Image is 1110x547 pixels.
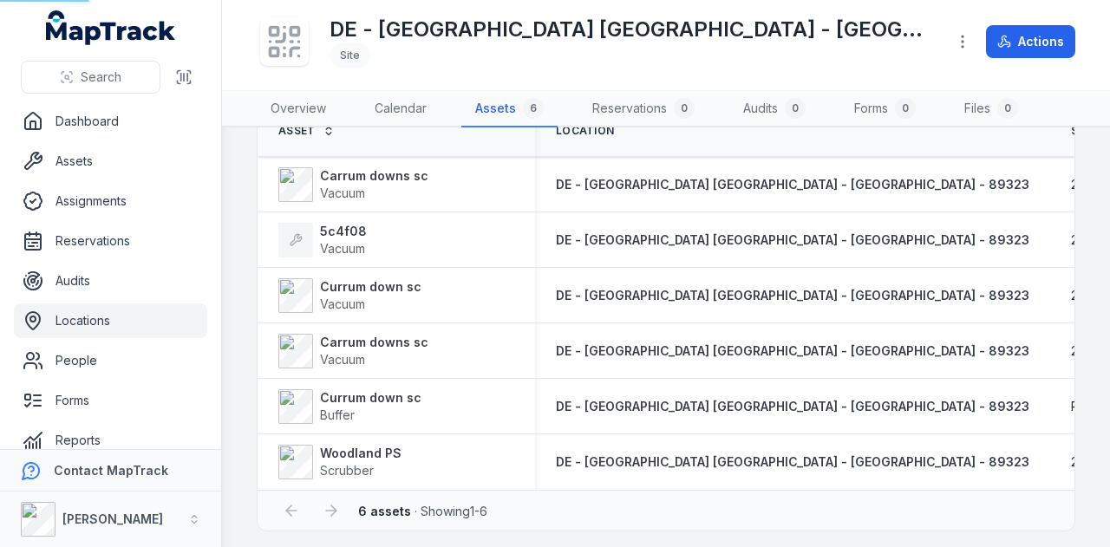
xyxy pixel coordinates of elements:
span: Asset [278,124,316,138]
a: Forms [14,383,207,418]
button: Search [21,61,160,94]
div: 0 [895,98,916,119]
span: Vacuum [320,241,365,256]
a: Calendar [361,91,441,127]
strong: Currum down sc [320,389,421,407]
a: People [14,343,207,378]
div: 6 [523,98,544,119]
span: DE - [GEOGRAPHIC_DATA] [GEOGRAPHIC_DATA] - [GEOGRAPHIC_DATA] - 89323 [556,232,1029,247]
span: DE - [GEOGRAPHIC_DATA] [GEOGRAPHIC_DATA] - [GEOGRAPHIC_DATA] - 89323 [556,288,1029,303]
a: DE - [GEOGRAPHIC_DATA] [GEOGRAPHIC_DATA] - [GEOGRAPHIC_DATA] - 89323 [556,453,1029,471]
strong: Carrum downs sc [320,167,428,185]
a: Locations [14,303,207,338]
strong: Woodland PS [320,445,402,462]
a: Reports [14,423,207,458]
a: Assets [14,144,207,179]
span: Scrubber [320,463,374,478]
strong: Currum down sc [320,278,421,296]
a: Currum down scBuffer [278,389,421,424]
strong: Contact MapTrack [54,463,168,478]
a: DE - [GEOGRAPHIC_DATA] [GEOGRAPHIC_DATA] - [GEOGRAPHIC_DATA] - 89323 [556,176,1029,193]
a: DE - [GEOGRAPHIC_DATA] [GEOGRAPHIC_DATA] - [GEOGRAPHIC_DATA] - 89323 [556,398,1029,415]
span: Vacuum [320,296,365,311]
div: 0 [674,98,695,119]
span: DE - [GEOGRAPHIC_DATA] [GEOGRAPHIC_DATA] - [GEOGRAPHIC_DATA] - 89323 [556,399,1029,414]
span: Search [81,68,121,86]
span: DE - [GEOGRAPHIC_DATA] [GEOGRAPHIC_DATA] - [GEOGRAPHIC_DATA] - 89323 [556,454,1029,469]
div: Site [330,43,370,68]
span: · Showing 1 - 6 [358,504,487,518]
h1: DE - [GEOGRAPHIC_DATA] [GEOGRAPHIC_DATA] - [GEOGRAPHIC_DATA] - 89323 [330,16,932,43]
a: Audits0 [729,91,819,127]
span: Vacuum [320,186,365,200]
a: Reservations [14,224,207,258]
a: 5c4f08Vacuum [278,223,367,257]
strong: 6 assets [358,504,411,518]
a: Dashboard [14,104,207,139]
a: Carrum downs scVacuum [278,167,428,202]
strong: [PERSON_NAME] [62,511,163,526]
a: DE - [GEOGRAPHIC_DATA] [GEOGRAPHIC_DATA] - [GEOGRAPHIC_DATA] - 89323 [556,231,1029,249]
a: Woodland PSScrubber [278,445,402,479]
a: Assets6 [461,91,558,127]
a: Assignments [14,184,207,218]
a: Carrum downs scVacuum [278,334,428,368]
a: DE - [GEOGRAPHIC_DATA] [GEOGRAPHIC_DATA] - [GEOGRAPHIC_DATA] - 89323 [556,342,1029,360]
strong: Carrum downs sc [320,334,428,351]
span: Location [556,124,614,138]
button: Actions [986,25,1075,58]
a: Files0 [950,91,1032,127]
a: Asset [278,124,335,138]
span: Buffer [320,407,355,422]
a: Forms0 [840,91,930,127]
span: DE - [GEOGRAPHIC_DATA] [GEOGRAPHIC_DATA] - [GEOGRAPHIC_DATA] - 89323 [556,343,1029,358]
a: Currum down scVacuum [278,278,421,313]
span: Vacuum [320,352,365,367]
a: Overview [257,91,340,127]
a: MapTrack [46,10,176,45]
div: 0 [997,98,1018,119]
span: DE - [GEOGRAPHIC_DATA] [GEOGRAPHIC_DATA] - [GEOGRAPHIC_DATA] - 89323 [556,177,1029,192]
a: Reservations0 [578,91,708,127]
a: DE - [GEOGRAPHIC_DATA] [GEOGRAPHIC_DATA] - [GEOGRAPHIC_DATA] - 89323 [556,287,1029,304]
a: Audits [14,264,207,298]
strong: 5c4f08 [320,223,367,240]
div: 0 [785,98,806,119]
